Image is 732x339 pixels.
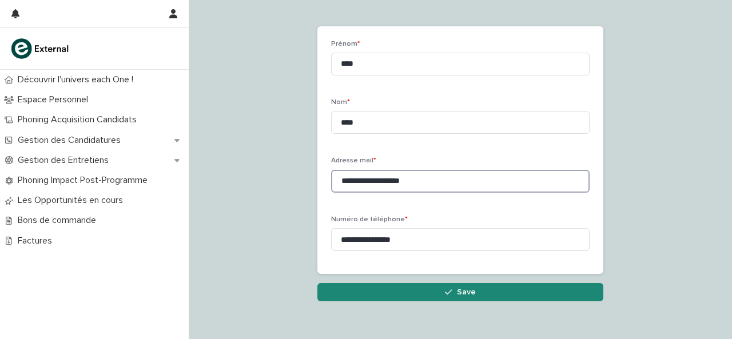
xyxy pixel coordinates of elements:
[331,41,360,47] span: Prénom
[317,283,603,301] button: Save
[13,155,118,166] p: Gestion des Entretiens
[13,94,97,105] p: Espace Personnel
[13,195,132,206] p: Les Opportunités en cours
[13,74,142,85] p: Découvrir l'univers each One !
[13,114,146,125] p: Phoning Acquisition Candidats
[331,216,408,223] span: Numéro de téléphone
[331,99,350,106] span: Nom
[457,288,476,296] span: Save
[13,135,130,146] p: Gestion des Candidatures
[13,175,157,186] p: Phoning Impact Post-Programme
[331,157,376,164] span: Adresse mail
[13,215,105,226] p: Bons de commande
[13,236,61,246] p: Factures
[9,37,72,60] img: bc51vvfgR2QLHU84CWIQ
